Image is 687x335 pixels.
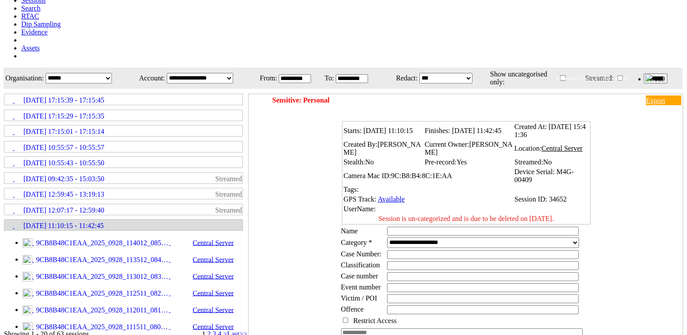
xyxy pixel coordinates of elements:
[654,75,665,83] span: 139
[171,256,238,263] span: Central Server
[425,141,513,156] span: [PERSON_NAME]
[4,69,44,88] td: Organisation:
[378,195,405,203] a: Available
[343,167,513,184] td: Camera Mac ID:
[378,215,554,222] span: Session is un-categorized and is due to be deleted on [DATE].
[23,289,238,297] a: 9CB8B48C1EAA_2025_0928_112511_082.MP4 Central Server
[5,220,242,230] a: [DATE] 11:10:15 - 11:42:45
[343,140,423,157] td: Created By:
[344,186,359,193] span: Tags:
[424,140,513,157] td: Current Owner:
[5,173,242,183] a: [DATE] 09:42:35 - 15:03:50
[378,69,418,88] td: Redact:
[490,70,547,86] span: Show uncategorised only:
[23,272,238,280] a: 9CB8B48C1EAA_2025_0928_113012_083.MP4 Central Server
[514,158,589,167] td: Streamed:
[21,12,39,20] a: RTAC
[514,168,555,175] span: Device Serial:
[343,158,423,167] td: Stealth:
[5,157,242,167] a: [DATE] 10:55:43 - 10:55:50
[341,250,382,258] span: Case Number:
[23,175,104,183] span: [DATE] 09:42:35 - 15:03:50
[341,305,364,313] span: Offence
[452,127,502,134] span: [DATE] 11:42:45
[21,44,40,52] a: Assets
[514,123,547,130] span: Created At:
[5,205,242,214] a: [DATE] 12:07:17 - 12:59:40
[341,239,372,246] label: Category *
[23,306,238,313] a: 9CB8B48C1EAA_2025_0928_112011_081.MP4 Central Server
[541,145,583,152] span: Central Server
[5,95,242,104] a: [DATE] 17:15:39 - 17:15:45
[5,126,242,136] a: [DATE] 17:15:01 - 17:15:14
[344,195,376,203] span: GPS Track:
[514,168,574,183] span: M4G-00409
[23,272,32,282] img: video24_pre.svg
[341,283,381,291] span: Event number
[5,142,242,152] a: [DATE] 10:55:57 - 10:55:57
[23,144,104,152] span: [DATE] 10:55:57 - 10:55:57
[424,158,513,167] td: Pre-record:
[23,222,104,230] span: [DATE] 11:10:15 - 11:42:45
[23,323,238,330] a: 9CB8B48C1EAA_2025_0928_111511_080.MP4 Central Server
[457,158,467,166] span: Yes
[23,239,238,246] a: 9CB8B48C1EAA_2025_0928_114012_085.MP4 Central Server
[341,227,358,235] label: Name
[425,127,450,134] span: Finishes:
[5,110,242,120] a: [DATE] 17:15:29 - 17:15:35
[5,189,242,198] a: [DATE] 12:59:45 - 13:19:13
[34,306,169,314] span: 9CB8B48C1EAA_2025_0928_112011_081.MP4
[543,158,552,166] span: No
[215,190,242,198] span: Streamed
[23,159,104,167] span: [DATE] 10:55:43 - 10:55:50
[23,255,32,265] img: video24_pre.svg
[391,172,452,179] span: 9C:B8:B4:8C:1E:AA
[34,239,169,247] span: 9CB8B48C1EAA_2025_0928_114012_085.MP4
[341,272,378,280] span: Case number
[23,128,104,136] span: [DATE] 17:15:01 - 17:15:14
[215,175,242,183] span: Streamed
[34,256,169,264] span: 9CB8B48C1EAA_2025_0928_113512_084.MP4
[23,190,104,198] span: [DATE] 12:59:45 - 13:19:13
[272,95,622,106] td: Sensitive: Personal
[556,75,628,81] span: Welcome, Aqil (Administrator)
[344,127,362,134] span: Starts:
[341,261,380,269] span: Classification
[514,140,589,157] td: Location:
[23,305,32,315] img: video24_pre.svg
[341,316,595,325] td: Restrict Access
[514,123,586,138] span: [DATE] 15:41:36
[23,96,104,104] span: [DATE] 17:15:39 - 17:15:45
[21,4,41,12] a: Search
[171,289,238,297] span: Central Server
[171,239,238,247] span: Central Server
[23,112,104,120] span: [DATE] 17:15:29 - 17:15:35
[646,95,681,105] a: Export
[23,255,238,263] a: 9CB8B48C1EAA_2025_0928_113512_084.MP4 Central Server
[344,205,376,213] span: UserName:
[171,323,238,331] span: Central Server
[344,141,421,156] span: [PERSON_NAME]
[171,273,238,280] span: Central Server
[549,195,567,203] span: 34652
[21,28,48,36] a: Evidence
[34,273,169,281] span: 9CB8B48C1EAA_2025_0928_113012_083.MP4
[23,322,32,332] img: video24_pre.svg
[363,127,413,134] span: [DATE] 11:10:15
[131,69,165,88] td: Account:
[21,20,61,28] a: Dip Sampling
[254,69,277,88] td: From:
[645,74,652,81] img: bell25.png
[34,289,169,297] span: 9CB8B48C1EAA_2025_0928_112511_082.MP4
[365,158,374,166] span: No
[321,69,334,88] td: To:
[23,238,32,248] img: video24_pre.svg
[514,195,547,203] span: Session ID:
[215,206,242,214] span: Streamed
[23,289,32,298] img: video24_pre.svg
[341,294,377,302] span: Victim / POI
[23,206,104,214] span: [DATE] 12:07:17 - 12:59:40
[171,306,238,314] span: Central Server
[34,323,169,331] span: 9CB8B48C1EAA_2025_0928_111511_080.MP4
